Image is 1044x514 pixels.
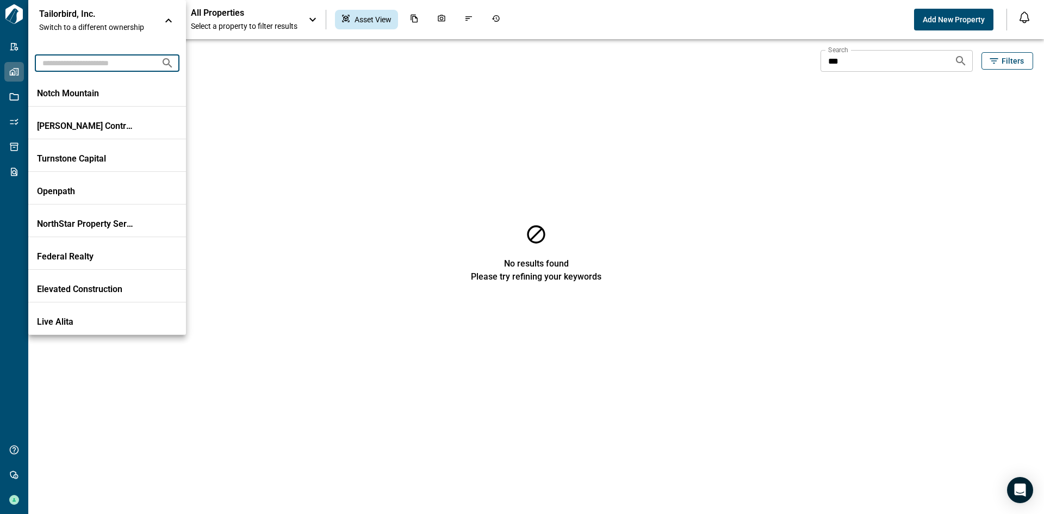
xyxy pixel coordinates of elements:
p: NorthStar Property Services [37,219,135,230]
p: Live Alita [37,317,135,327]
p: Openpath [37,186,135,197]
p: Turnstone Capital [37,153,135,164]
p: Elevated Construction [37,284,135,295]
button: Search organizations [157,52,178,74]
span: Switch to a different ownership [39,22,153,33]
p: Tailorbird, Inc. [39,9,137,20]
p: Federal Realty [37,251,135,262]
p: [PERSON_NAME] Contracting [37,121,135,132]
div: Open Intercom Messenger [1007,477,1033,503]
p: Notch Mountain [37,88,135,99]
